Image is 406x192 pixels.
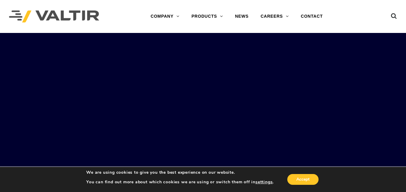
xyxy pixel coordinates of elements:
button: Accept [287,174,319,185]
p: We are using cookies to give you the best experience on our website. [86,170,274,175]
button: settings [255,179,273,185]
a: PRODUCTS [185,10,229,22]
img: Valtir [9,10,99,23]
a: CONTACT [295,10,329,22]
p: You can find out more about which cookies we are using or switch them off in . [86,179,274,185]
a: COMPANY [145,10,185,22]
a: NEWS [229,10,255,22]
a: CAREERS [255,10,295,22]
